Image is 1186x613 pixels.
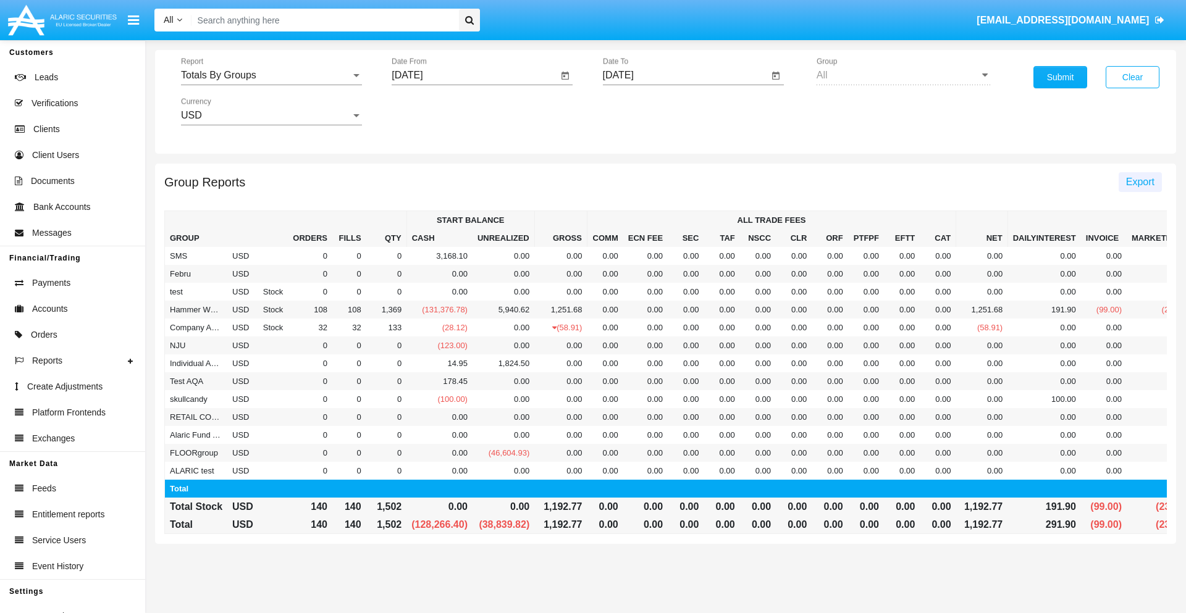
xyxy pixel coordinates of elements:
[227,301,258,319] td: USD
[848,265,884,283] td: 0.00
[668,408,704,426] td: 0.00
[776,408,812,426] td: 0.00
[366,426,407,444] td: 0
[332,319,366,336] td: 32
[1081,247,1127,265] td: 0.00
[366,354,407,372] td: 0
[812,426,847,444] td: 0.00
[164,177,245,187] h5: Group Reports
[740,265,776,283] td: 0.00
[406,211,534,230] th: Start Balance
[288,426,332,444] td: 0
[534,390,587,408] td: 0.00
[704,301,739,319] td: 0.00
[812,354,847,372] td: 0.00
[473,336,534,354] td: 0.00
[956,301,1008,319] td: 1,251.68
[406,390,473,408] td: (100.00)
[776,426,812,444] td: 0.00
[776,319,812,336] td: 0.00
[165,265,228,283] td: Febru
[668,354,704,372] td: 0.00
[33,201,91,214] span: Bank Accounts
[332,408,366,426] td: 0
[1007,336,1081,354] td: 0.00
[704,229,739,247] th: Taf
[227,372,258,390] td: USD
[35,71,58,84] span: Leads
[884,336,920,354] td: 0.00
[920,265,956,283] td: 0.00
[473,390,534,408] td: 0.00
[332,211,366,248] th: Fills
[332,390,366,408] td: 0
[164,15,174,25] span: All
[154,14,191,27] a: All
[406,283,473,301] td: 0.00
[812,336,847,354] td: 0.00
[623,354,668,372] td: 0.00
[1081,426,1127,444] td: 0.00
[288,283,332,301] td: 0
[227,319,258,336] td: USD
[704,408,739,426] td: 0.00
[587,283,623,301] td: 0.00
[558,69,573,83] button: Open calendar
[776,354,812,372] td: 0.00
[704,390,739,408] td: 0.00
[704,247,739,265] td: 0.00
[32,354,62,367] span: Reports
[623,247,668,265] td: 0.00
[848,247,884,265] td: 0.00
[587,265,623,283] td: 0.00
[668,319,704,336] td: 0.00
[740,247,776,265] td: 0.00
[1007,319,1081,336] td: 0.00
[776,301,812,319] td: 0.00
[258,319,288,336] td: Stock
[848,336,884,354] td: 0.00
[884,319,920,336] td: 0.00
[32,406,106,419] span: Platform Frontends
[366,336,407,354] td: 0
[181,110,202,120] span: USD
[32,432,75,445] span: Exchanges
[920,229,956,247] th: CAT
[31,328,57,341] span: Orders
[32,277,70,290] span: Payments
[288,336,332,354] td: 0
[623,265,668,283] td: 0.00
[406,319,473,336] td: (28.12)
[165,319,228,336] td: Company AQA
[956,408,1008,426] td: 0.00
[848,426,884,444] td: 0.00
[704,336,739,354] td: 0.00
[920,390,956,408] td: 0.00
[740,408,776,426] td: 0.00
[165,354,228,372] td: Individual AQA
[6,2,119,38] img: Logo image
[1081,319,1127,336] td: 0.00
[740,336,776,354] td: 0.00
[288,408,332,426] td: 0
[1007,354,1081,372] td: 0.00
[473,229,534,247] th: Unrealized
[1007,390,1081,408] td: 100.00
[165,390,228,408] td: skullcandy
[884,301,920,319] td: 0.00
[884,283,920,301] td: 0.00
[32,302,68,315] span: Accounts
[623,336,668,354] td: 0.00
[884,247,920,265] td: 0.00
[587,247,623,265] td: 0.00
[740,319,776,336] td: 0.00
[33,123,60,136] span: Clients
[534,211,587,248] th: Gross
[884,390,920,408] td: 0.00
[534,354,587,372] td: 0.00
[534,247,587,265] td: 0.00
[956,426,1008,444] td: 0.00
[332,265,366,283] td: 0
[587,229,623,247] th: Comm
[956,211,1008,248] th: Net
